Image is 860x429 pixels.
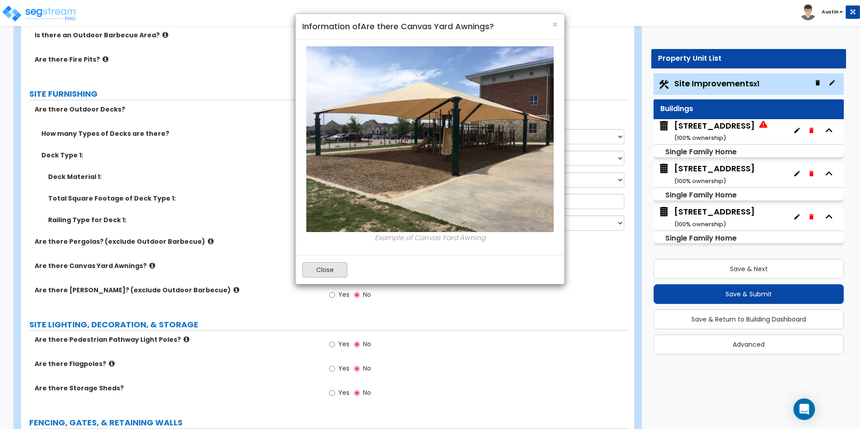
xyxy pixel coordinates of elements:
button: Close [552,20,558,29]
i: Example of Canvas Yard Awning [375,233,485,242]
button: Close [302,262,347,277]
h4: Information of Are there Canvas Yard Awnings? [302,21,558,32]
div: Open Intercom Messenger [793,398,815,420]
span: × [552,18,558,31]
img: 1.jpg [306,46,554,232]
